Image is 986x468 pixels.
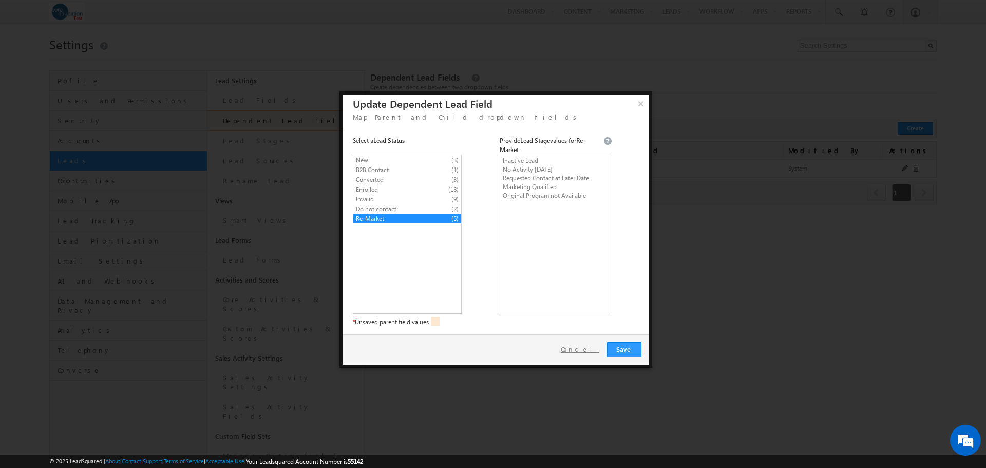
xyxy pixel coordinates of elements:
[356,175,441,184] span: Converted
[500,136,602,155] span: Provide values for
[451,176,459,183] span: (3)
[353,113,580,121] span: Map Parent and Child dropdown fields
[246,458,363,465] span: Your Leadsquared Account Number is
[356,156,441,165] span: New
[616,345,632,353] span: Save
[353,317,497,327] div: Unsaved parent field values
[353,95,492,113] h3: Update Dependent Lead Field
[451,215,459,222] span: (5)
[356,204,441,214] span: Do not contact
[348,458,363,465] span: 55142
[356,185,441,194] span: Enrolled
[353,136,497,145] span: Select a
[451,195,459,203] span: (9)
[607,342,641,357] button: Save
[451,156,459,164] span: (3)
[356,214,441,223] span: Re-Market
[205,458,244,464] a: Acceptable Use
[561,345,599,353] a: Cancel
[520,137,550,144] span: Lead Stage
[150,316,186,330] em: Submit
[122,458,162,464] a: Contact Support
[373,137,405,144] span: Lead Status
[448,185,459,193] span: (18)
[356,195,441,204] span: Invalid
[13,95,187,308] textarea: Type your message and click 'Submit'
[356,165,441,175] span: B2B Contact
[49,457,363,466] span: © 2025 LeadSquared | | | | |
[53,54,173,67] div: Leave a message
[451,205,459,213] span: (2)
[164,458,204,464] a: Terms of Service
[17,54,43,67] img: d_60004797649_company_0_60004797649
[168,5,193,30] div: Minimize live chat window
[633,95,649,113] button: ×
[105,458,120,464] a: About
[451,166,459,174] span: (1)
